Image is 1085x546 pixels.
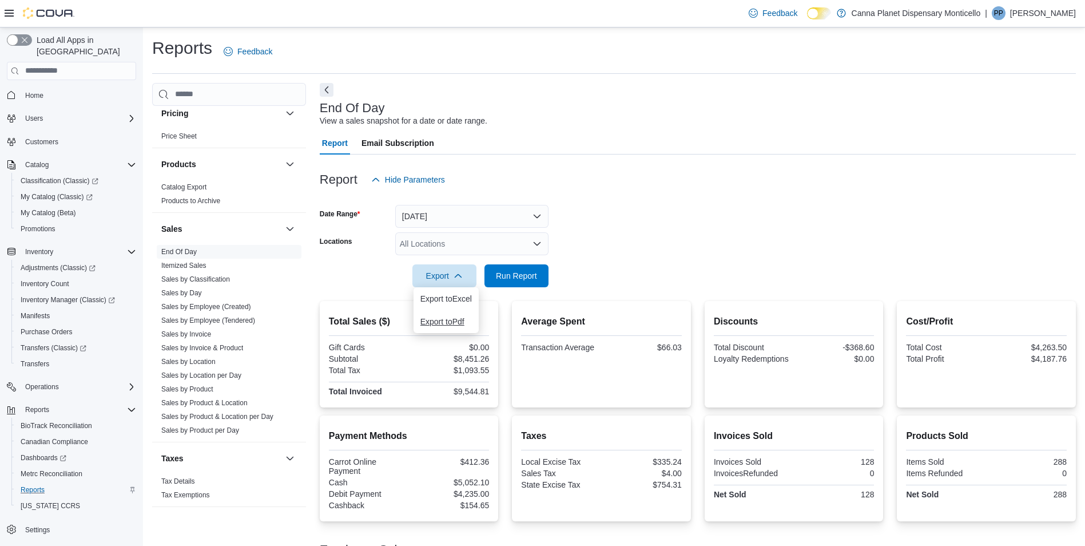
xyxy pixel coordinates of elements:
span: BioTrack Reconciliation [21,421,92,430]
a: Transfers (Classic) [11,340,141,356]
div: Subtotal [329,354,407,363]
a: Inventory Count [16,277,74,291]
img: Cova [23,7,74,19]
div: $1,093.55 [411,366,489,375]
span: Reports [25,405,49,414]
span: Catalog [21,158,136,172]
div: -$368.60 [796,343,874,352]
div: State Excise Tax [521,480,599,489]
span: Sales by Product per Day [161,426,239,435]
button: Operations [21,380,63,394]
span: Load All Apps in [GEOGRAPHIC_DATA] [32,34,136,57]
div: 128 [796,490,874,499]
div: $0.00 [411,343,489,352]
span: BioTrack Reconciliation [16,419,136,433]
span: Feedback [237,46,272,57]
label: Locations [320,237,352,246]
a: My Catalog (Beta) [16,206,81,220]
div: 0 [796,469,874,478]
button: Next [320,83,333,97]
span: Purchase Orders [21,327,73,337]
span: Sales by Classification [161,275,230,284]
a: Home [21,89,48,102]
a: Inventory Manager (Classic) [16,293,120,307]
span: Inventory Count [21,279,69,288]
button: BioTrack Reconciliation [11,418,141,434]
span: Promotions [21,224,55,234]
div: Cashback [329,501,407,510]
div: $66.03 [604,343,682,352]
span: Sales by Day [161,288,202,298]
button: Inventory Count [11,276,141,292]
span: PP [994,6,1003,20]
span: Transfers (Classic) [16,341,136,355]
div: Loyalty Redemptions [714,354,792,363]
strong: Total Invoiced [329,387,382,396]
a: End Of Day [161,248,197,256]
span: Metrc Reconciliation [16,467,136,481]
span: Sales by Location per Day [161,371,241,380]
a: Sales by Product per Day [161,426,239,434]
strong: Net Sold [906,490,939,499]
div: Taxes [152,474,306,507]
a: My Catalog (Classic) [16,190,97,204]
button: My Catalog (Beta) [11,205,141,221]
h3: End Of Day [320,101,385,115]
span: Inventory Manager (Classic) [21,295,115,304]
a: Adjustments (Classic) [11,260,141,276]
a: Adjustments (Classic) [16,261,100,275]
input: Dark Mode [807,7,831,19]
span: Classification (Classic) [21,176,98,185]
div: $154.65 [411,501,489,510]
span: Transfers (Classic) [21,343,86,353]
span: Manifests [21,311,50,321]
div: $4,263.50 [989,343,1067,352]
div: InvoicesRefunded [714,469,792,478]
span: Users [25,114,43,123]
span: My Catalog (Classic) [21,192,93,201]
span: Run Report [496,270,537,282]
div: Cash [329,478,407,487]
div: $335.24 [604,457,682,466]
a: Purchase Orders [16,325,77,339]
a: Tax Details [161,477,195,485]
h3: Taxes [161,453,184,464]
button: Reports [2,402,141,418]
h2: Average Spent [521,315,682,329]
span: [US_STATE] CCRS [21,501,80,511]
p: | [985,6,987,20]
span: Home [25,91,43,100]
div: Total Profit [906,354,984,363]
h2: Discounts [714,315,875,329]
div: $4,187.76 [989,354,1067,363]
a: Sales by Product [161,385,213,393]
span: Sales by Location [161,357,216,366]
div: 128 [796,457,874,466]
a: Manifests [16,309,54,323]
button: Products [161,159,281,170]
div: Parth Patel [992,6,1005,20]
span: Sales by Employee (Created) [161,302,251,311]
a: Sales by Product & Location per Day [161,413,273,421]
a: [US_STATE] CCRS [16,499,85,513]
button: Promotions [11,221,141,237]
span: Canadian Compliance [21,437,88,446]
span: Customers [25,137,58,147]
button: Transfers [11,356,141,372]
span: Tax Details [161,477,195,486]
button: Sales [161,223,281,235]
span: Settings [25,525,50,535]
span: Products to Archive [161,196,220,205]
span: Email Subscription [361,132,434,155]
span: Operations [25,382,59,391]
div: $4,235.00 [411,489,489,498]
label: Date Range [320,209,360,219]
h1: Reports [152,37,212,60]
a: BioTrack Reconciliation [16,419,97,433]
button: Customers [2,133,141,150]
a: Products to Archive [161,197,220,205]
div: $0.00 [796,354,874,363]
a: Customers [21,135,63,149]
button: Operations [2,379,141,395]
button: Inventory [21,245,58,259]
